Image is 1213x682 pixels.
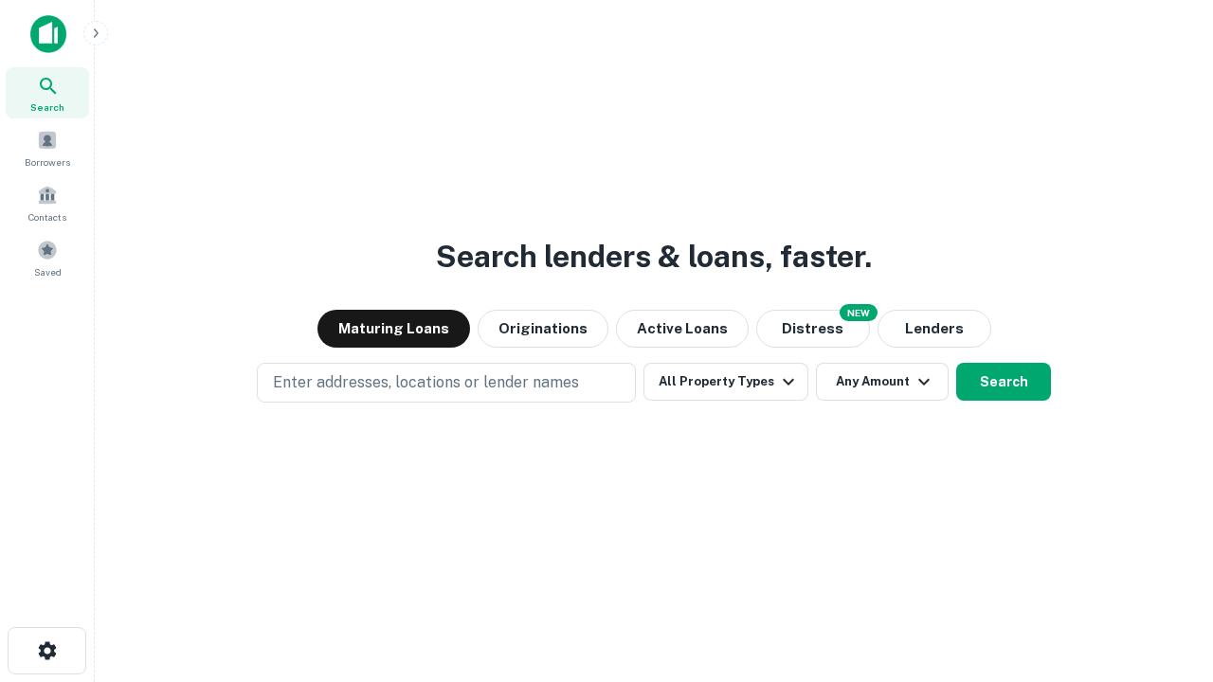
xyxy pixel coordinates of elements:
[756,310,870,348] button: Search distressed loans with lien and other non-mortgage details.
[257,363,636,403] button: Enter addresses, locations or lender names
[478,310,608,348] button: Originations
[643,363,808,401] button: All Property Types
[30,15,66,53] img: capitalize-icon.png
[273,371,579,394] p: Enter addresses, locations or lender names
[6,67,89,118] a: Search
[878,310,991,348] button: Lenders
[956,363,1051,401] button: Search
[840,304,878,321] div: NEW
[436,234,872,279] h3: Search lenders & loans, faster.
[25,154,70,170] span: Borrowers
[34,264,62,279] span: Saved
[28,209,66,224] span: Contacts
[6,177,89,228] a: Contacts
[616,310,749,348] button: Active Loans
[6,122,89,173] a: Borrowers
[1118,530,1213,621] iframe: Chat Widget
[317,310,470,348] button: Maturing Loans
[816,363,949,401] button: Any Amount
[30,99,64,115] span: Search
[6,232,89,283] a: Saved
